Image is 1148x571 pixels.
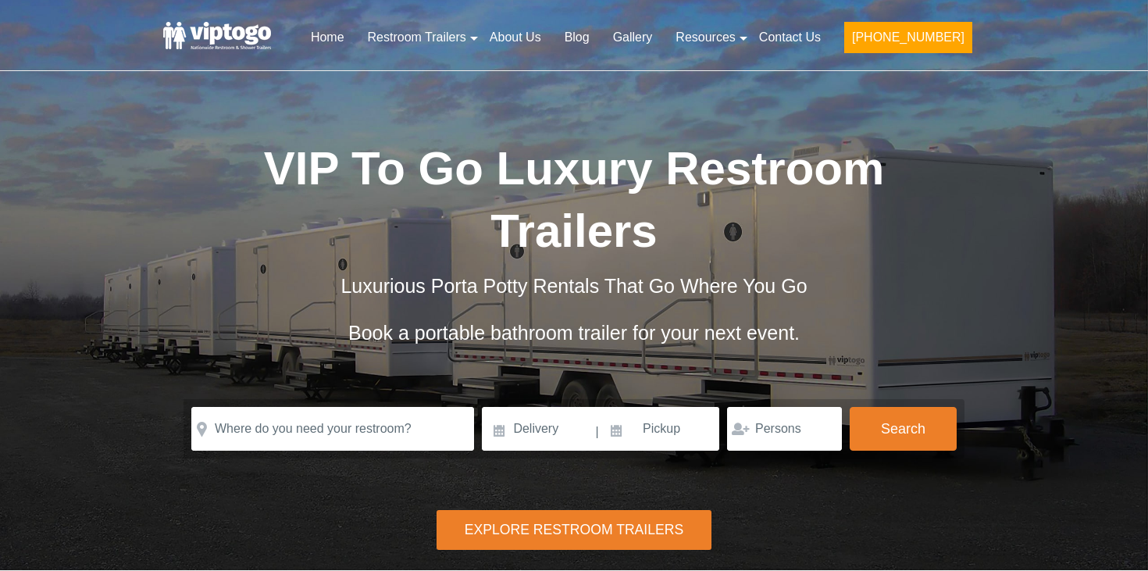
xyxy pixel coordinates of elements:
[844,22,972,53] button: [PHONE_NUMBER]
[596,407,599,457] span: |
[601,20,665,55] a: Gallery
[264,142,885,257] span: VIP To Go Luxury Restroom Trailers
[747,20,832,55] a: Contact Us
[482,407,594,451] input: Delivery
[437,510,712,550] div: Explore Restroom Trailers
[356,20,478,55] a: Restroom Trailers
[348,322,800,344] span: Book a portable bathroom trailer for your next event.
[191,407,474,451] input: Where do you need your restroom?
[664,20,747,55] a: Resources
[299,20,356,55] a: Home
[340,275,807,297] span: Luxurious Porta Potty Rentals That Go Where You Go
[478,20,553,55] a: About Us
[727,407,842,451] input: Persons
[601,407,719,451] input: Pickup
[553,20,601,55] a: Blog
[832,20,984,62] a: [PHONE_NUMBER]
[850,407,957,451] button: Search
